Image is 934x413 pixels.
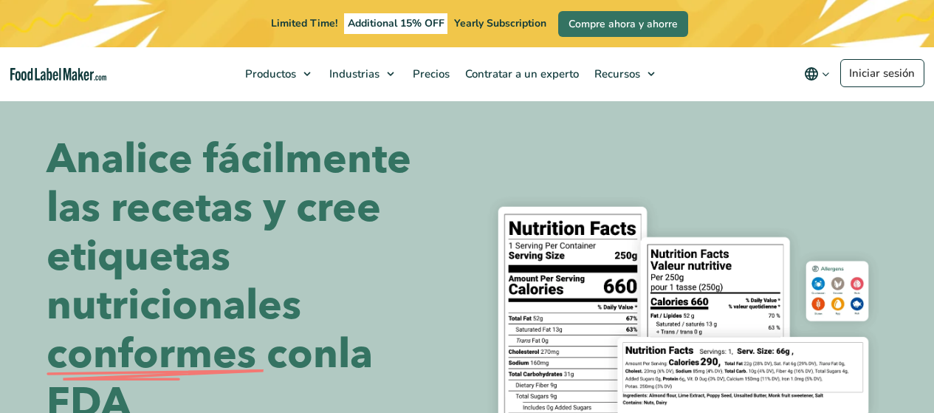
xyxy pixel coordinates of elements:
a: Recursos [587,47,662,100]
a: Industrias [322,47,402,100]
span: Industrias [325,66,381,81]
span: Contratar a un experto [461,66,580,81]
a: Precios [405,47,454,100]
span: Recursos [590,66,642,81]
span: Yearly Subscription [454,16,546,30]
a: Contratar a un experto [458,47,583,100]
span: Limited Time! [271,16,337,30]
span: Productos [241,66,298,81]
a: Productos [238,47,318,100]
a: Compre ahora y ahorre [558,11,688,37]
span: Additional 15% OFF [344,13,448,34]
span: Precios [408,66,451,81]
span: conformes con [47,330,338,379]
a: Iniciar sesión [840,59,924,87]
